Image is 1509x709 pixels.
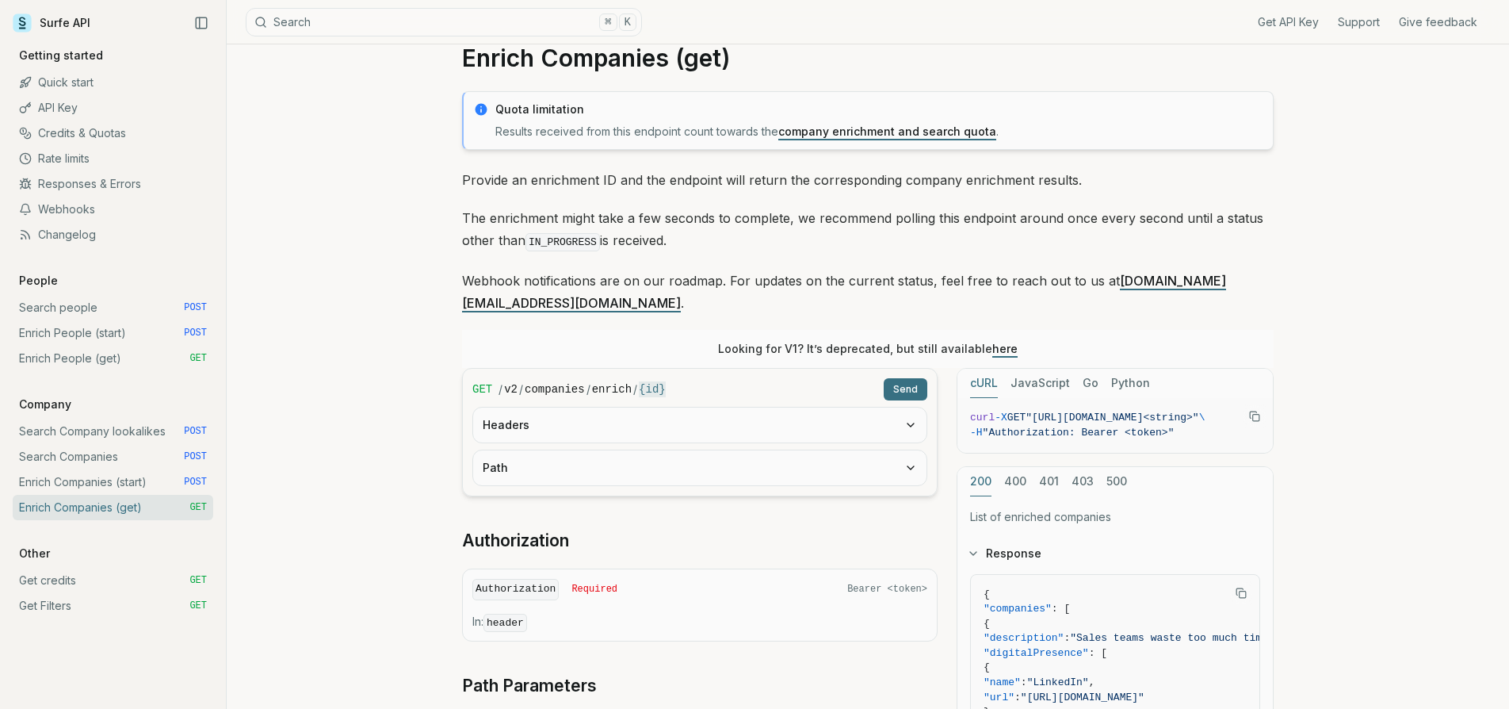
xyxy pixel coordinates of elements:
[718,341,1018,357] p: Looking for V1? It’s deprecated, but still available
[984,692,1014,703] span: "url"
[472,614,927,631] p: In:
[13,444,213,469] a: Search Companies POST
[462,270,1274,314] p: Webhook notifications are on our roadmap. For updates on the current status, feel free to reach o...
[984,647,1089,659] span: "digitalPresence"
[13,121,213,146] a: Credits & Quotas
[1243,404,1266,428] button: Copy Text
[462,675,597,697] a: Path Parameters
[1338,14,1380,30] a: Support
[462,530,569,552] a: Authorization
[462,207,1274,254] p: The enrichment might take a few seconds to complete, we recommend polling this endpoint around on...
[184,301,207,314] span: POST
[970,369,998,398] button: cURL
[984,618,990,630] span: {
[13,222,213,247] a: Changelog
[13,95,213,121] a: API Key
[189,501,207,514] span: GET
[1052,603,1070,615] span: : [
[13,320,213,346] a: Enrich People (start) POST
[1258,14,1319,30] a: Get API Key
[184,425,207,438] span: POST
[970,509,1260,525] p: List of enriched companies
[13,171,213,197] a: Responses & Errors
[184,450,207,463] span: POST
[499,381,502,397] span: /
[13,273,64,289] p: People
[884,378,927,400] button: Send
[189,352,207,365] span: GET
[619,13,636,31] kbd: K
[1010,369,1070,398] button: JavaScript
[13,70,213,95] a: Quick start
[13,419,213,444] a: Search Company lookalikes POST
[1229,581,1253,605] button: Copy Text
[592,381,632,397] code: enrich
[1039,467,1059,496] button: 401
[984,661,990,673] span: {
[1021,692,1144,703] span: "[URL][DOMAIN_NAME]"
[472,579,559,600] code: Authorization
[970,412,995,423] span: curl
[495,124,1263,140] p: Results received from this endpoint count towards the .
[519,381,523,397] span: /
[1089,647,1107,659] span: : [
[1027,676,1089,688] span: "LinkedIn"
[184,476,207,489] span: POST
[189,574,207,587] span: GET
[984,603,1052,615] span: "companies"
[847,583,927,596] span: Bearer <token>
[13,568,213,593] a: Get credits GET
[13,397,78,412] p: Company
[970,427,983,439] span: -H
[13,495,213,520] a: Enrich Companies (get) GET
[586,381,590,397] span: /
[970,467,991,496] button: 200
[1014,692,1021,703] span: :
[1072,467,1094,496] button: 403
[1083,369,1098,398] button: Go
[13,546,56,561] p: Other
[983,427,1175,439] span: "Authorization: Bearer <token>"
[184,327,207,339] span: POST
[1026,412,1198,423] span: "[URL][DOMAIN_NAME]<string>"
[13,593,213,619] a: Get Filters GET
[1089,676,1095,688] span: ,
[495,102,1263,117] p: Quota limitation
[13,346,213,371] a: Enrich People (get) GET
[462,44,1274,72] h1: Enrich Companies (get)
[639,381,666,397] code: {id}
[189,11,213,35] button: Collapse Sidebar
[473,408,926,443] button: Headers
[1064,632,1070,644] span: :
[957,533,1273,574] button: Response
[633,381,637,397] span: /
[13,295,213,320] a: Search people POST
[995,412,1007,423] span: -X
[1004,467,1026,496] button: 400
[13,469,213,495] a: Enrich Companies (start) POST
[189,600,207,612] span: GET
[473,450,926,485] button: Path
[462,169,1274,191] p: Provide an enrichment ID and the endpoint will return the corresponding company enrichment results.
[778,125,996,138] a: company enrichment and search quota
[525,233,600,251] code: IN_PROGRESS
[246,8,642,36] button: Search⌘K
[1106,467,1127,496] button: 500
[504,381,518,397] code: v2
[1111,369,1150,398] button: Python
[1199,412,1205,423] span: \
[525,381,585,397] code: companies
[13,48,109,63] p: Getting started
[1021,676,1027,688] span: :
[984,632,1064,644] span: "description"
[13,197,213,222] a: Webhooks
[1399,14,1477,30] a: Give feedback
[13,11,90,35] a: Surfe API
[13,146,213,171] a: Rate limits
[599,13,617,31] kbd: ⌘
[984,676,1021,688] span: "name"
[1007,412,1026,423] span: GET
[472,381,492,397] span: GET
[571,583,617,596] span: Required
[483,614,527,632] code: header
